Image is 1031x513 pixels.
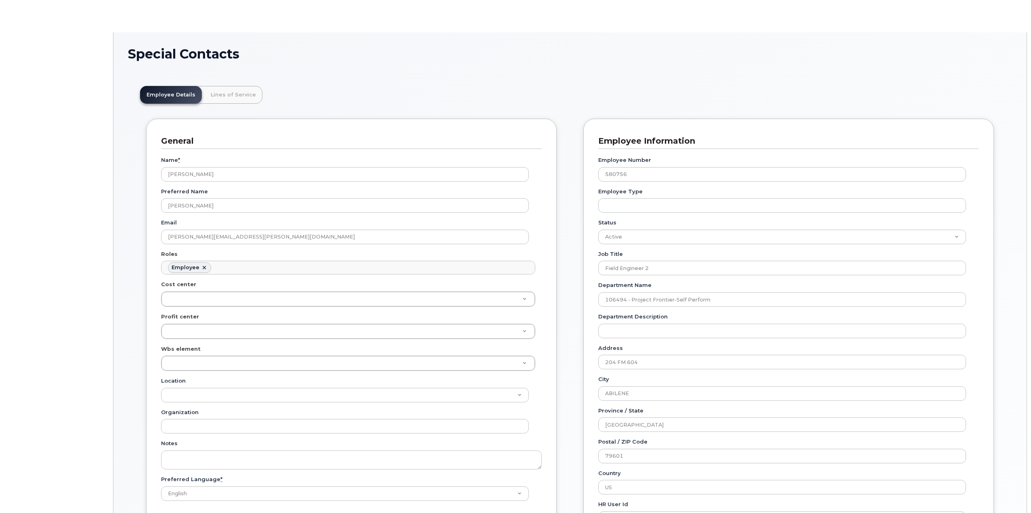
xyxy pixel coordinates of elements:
label: Organization [161,408,199,416]
label: Department Name [598,281,652,289]
label: Cost center [161,281,196,288]
h3: General [161,136,536,147]
div: Employee [172,264,199,271]
abbr: required [178,157,180,163]
label: Name [161,156,180,164]
label: Postal / ZIP Code [598,438,648,446]
label: Preferred Name [161,188,208,195]
label: HR user id [598,500,628,508]
label: Roles [161,250,178,258]
label: Notes [161,440,178,447]
label: Status [598,219,616,226]
label: Employee Type [598,188,643,195]
label: Location [161,377,186,385]
label: Province / State [598,407,643,415]
label: Country [598,469,621,477]
label: Wbs element [161,345,201,353]
abbr: required [220,476,222,482]
label: Employee Number [598,156,651,164]
h3: Employee Information [598,136,973,147]
label: Preferred Language [161,475,222,483]
a: Lines of Service [204,86,262,104]
label: Department Description [598,313,668,320]
label: Profit center [161,313,199,320]
label: Address [598,344,623,352]
label: City [598,375,609,383]
label: Email [161,219,177,226]
label: Job Title [598,250,623,258]
a: Employee Details [140,86,202,104]
h1: Special Contacts [128,47,1012,61]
